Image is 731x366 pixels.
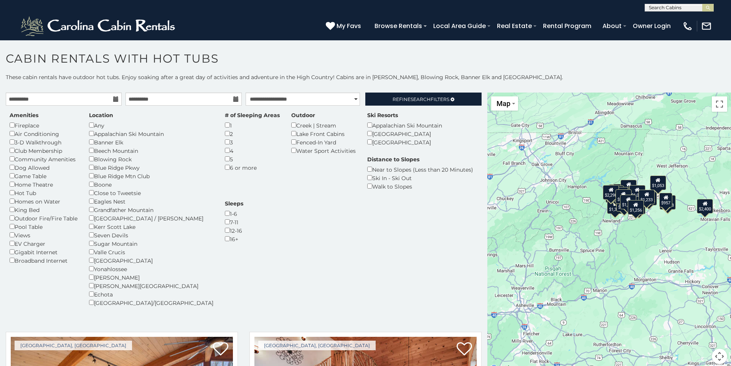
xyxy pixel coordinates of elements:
[10,197,78,205] div: Homes on Water
[225,129,280,138] div: 2
[89,205,213,214] div: Grandfather Mountain
[10,138,78,146] div: 3-D Walkthrough
[10,231,78,239] div: Views
[629,19,675,33] a: Owner Login
[225,146,280,155] div: 4
[429,19,490,33] a: Local Area Guide
[599,19,625,33] a: About
[258,341,376,350] a: [GEOGRAPHIC_DATA], [GEOGRAPHIC_DATA]
[609,187,625,201] div: $1,501
[371,19,426,33] a: Browse Rentals
[89,214,213,222] div: [GEOGRAPHIC_DATA] / [PERSON_NAME]
[89,163,213,172] div: Blue Ridge Pkwy
[89,138,213,146] div: Banner Elk
[225,111,280,119] label: # of Sleeping Areas
[89,222,213,231] div: Kerr Scott Lake
[10,205,78,214] div: King Bed
[621,179,637,194] div: $1,645
[89,265,213,273] div: Yonahlossee
[393,96,449,102] span: Refine Filters
[10,121,78,129] div: Fireplace
[225,235,243,243] div: 16+
[617,197,633,211] div: $1,544
[682,21,693,31] img: phone-regular-white.png
[337,21,361,31] span: My Favs
[607,199,624,214] div: $1,335
[641,191,657,205] div: $1,008
[612,187,629,202] div: $1,504
[411,96,431,102] span: Search
[650,176,666,190] div: $1,053
[89,146,213,155] div: Beech Mountain
[10,189,78,197] div: Hot Tub
[225,209,243,218] div: 1-6
[89,121,213,129] div: Any
[701,21,712,31] img: mail-regular-white.png
[367,138,442,146] div: [GEOGRAPHIC_DATA]
[367,174,473,182] div: Ski In - Ski Out
[291,138,356,146] div: Fenced-In Yard
[10,239,78,248] div: EV Charger
[89,111,113,119] label: Location
[89,189,213,197] div: Close to Tweetsie
[291,129,356,138] div: Lake Front Cabins
[367,111,398,119] label: Ski Resorts
[367,165,473,174] div: Near to Slopes (Less than 20 Minutes)
[89,290,213,298] div: Echota
[225,218,243,226] div: 7-11
[225,155,280,163] div: 5
[620,194,637,209] div: $1,211
[660,195,676,210] div: $1,458
[89,298,213,307] div: [GEOGRAPHIC_DATA]/[GEOGRAPHIC_DATA]
[10,155,78,163] div: Community Amenities
[291,121,356,129] div: Creek | Stream
[10,222,78,231] div: Pool Table
[712,349,727,364] button: Map camera controls
[629,185,645,200] div: $1,070
[10,248,78,256] div: Gigabit Internet
[10,146,78,155] div: Club Membership
[89,172,213,180] div: Blue Ridge Mtn Club
[628,200,644,214] div: $1,256
[89,273,213,282] div: [PERSON_NAME]
[497,99,510,108] span: Map
[10,129,78,138] div: Air Conditioning
[639,190,655,204] div: $1,233
[89,231,213,239] div: Seven Devils
[89,180,213,189] div: Boone
[367,156,419,163] label: Distance to Slopes
[89,282,213,290] div: [PERSON_NAME][GEOGRAPHIC_DATA]
[225,138,280,146] div: 3
[213,341,228,358] a: Add to favorites
[89,239,213,248] div: Sugar Mountain
[491,96,518,111] button: Change map style
[660,192,673,207] div: $957
[712,96,727,112] button: Toggle fullscreen view
[89,129,213,138] div: Appalachian Ski Mountain
[225,200,243,207] label: Sleeps
[10,180,78,189] div: Home Theatre
[367,121,442,129] div: Appalachian Ski Mountain
[10,256,78,265] div: Broadband Internet
[10,163,78,172] div: Dog Allowed
[15,341,132,350] a: [GEOGRAPHIC_DATA], [GEOGRAPHIC_DATA]
[10,214,78,222] div: Outdoor Fire/Fire Table
[89,256,213,265] div: [GEOGRAPHIC_DATA]
[603,185,619,200] div: $2,298
[457,341,472,358] a: Add to favorites
[367,129,442,138] div: [GEOGRAPHIC_DATA]
[10,172,78,180] div: Game Table
[615,189,632,204] div: $1,109
[225,226,243,235] div: 12-16
[89,248,213,256] div: Valle Crucis
[89,197,213,205] div: Eagles Nest
[367,182,473,190] div: Walk to Slopes
[291,111,315,119] label: Outdoor
[89,155,213,163] div: Blowing Rock
[225,121,280,129] div: 1
[19,15,178,38] img: White-1-2.png
[493,19,536,33] a: Real Estate
[365,93,481,106] a: RefineSearchFilters
[225,163,280,172] div: 6 or more
[539,19,595,33] a: Rental Program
